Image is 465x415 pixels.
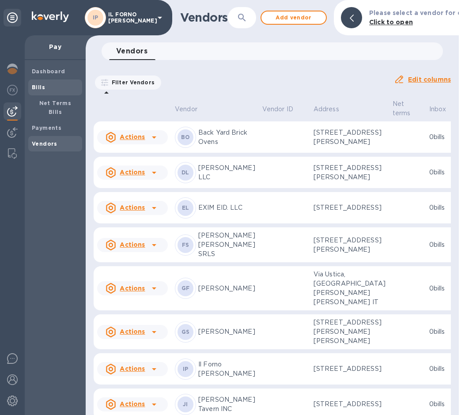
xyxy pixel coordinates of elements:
[314,270,386,307] p: Via Ustica, [GEOGRAPHIC_DATA][PERSON_NAME][PERSON_NAME] IT
[4,9,21,26] div: Unpin categories
[393,99,411,118] p: Net terms
[183,366,189,372] b: IP
[393,99,422,118] span: Net terms
[175,105,209,114] span: Vendor
[120,133,145,140] u: Actions
[268,12,319,23] span: Add vendor
[108,11,152,24] p: IL FORNO [PERSON_NAME]
[120,285,145,292] u: Actions
[93,14,98,21] b: IP
[314,128,386,147] p: [STREET_ADDRESS][PERSON_NAME]
[32,42,79,51] p: Pay
[429,203,458,212] p: 0 bills
[120,241,145,248] u: Actions
[429,132,458,142] p: 0 bills
[182,241,189,248] b: FS
[198,231,255,259] p: [PERSON_NAME] [PERSON_NAME] SRLS
[314,364,386,373] p: [STREET_ADDRESS]
[429,284,458,293] p: 0 bills
[120,400,145,407] u: Actions
[120,328,145,335] u: Actions
[181,285,190,291] b: GF
[120,204,145,211] u: Actions
[7,85,18,95] img: Foreign exchange
[262,105,305,114] span: Vendor ID
[120,365,145,372] u: Actions
[429,168,458,177] p: 0 bills
[314,163,386,182] p: [STREET_ADDRESS][PERSON_NAME]
[32,124,61,131] b: Payments
[175,105,197,114] p: Vendor
[198,395,255,414] p: [PERSON_NAME] Tavern INC
[108,79,155,86] p: Filter Vendors
[198,327,255,336] p: [PERSON_NAME]
[120,169,145,176] u: Actions
[261,11,327,25] button: Add vendor
[198,128,255,147] p: Back Yard Brick Ovens
[314,105,351,114] span: Address
[314,236,386,254] p: [STREET_ADDRESS][PERSON_NAME]
[181,328,190,335] b: GS
[408,76,451,83] u: Edit columns
[314,105,339,114] p: Address
[32,68,65,75] b: Dashboard
[314,400,386,409] p: [STREET_ADDRESS]
[39,100,72,115] b: Net Terms Bills
[429,240,458,249] p: 0 bills
[262,105,293,114] p: Vendor ID
[198,284,255,293] p: [PERSON_NAME]
[314,203,386,212] p: [STREET_ADDRESS]
[429,105,458,114] span: Inbox
[180,11,228,25] h1: Vendors
[314,318,386,346] p: [STREET_ADDRESS][PERSON_NAME][PERSON_NAME]
[429,400,458,409] p: 0 bills
[32,140,57,147] b: Vendors
[32,84,45,91] b: Bills
[369,19,413,26] b: Click to open
[183,401,188,407] b: JI
[32,11,69,22] img: Logo
[429,364,458,373] p: 0 bills
[198,203,255,212] p: EXIM EID. LLC
[181,169,189,176] b: DL
[181,134,190,140] b: BO
[182,204,189,211] b: EL
[429,327,458,336] p: 0 bills
[116,45,147,57] span: Vendors
[429,105,446,114] p: Inbox
[198,163,255,182] p: [PERSON_NAME] LLC
[198,360,255,378] p: Il Forno [PERSON_NAME]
